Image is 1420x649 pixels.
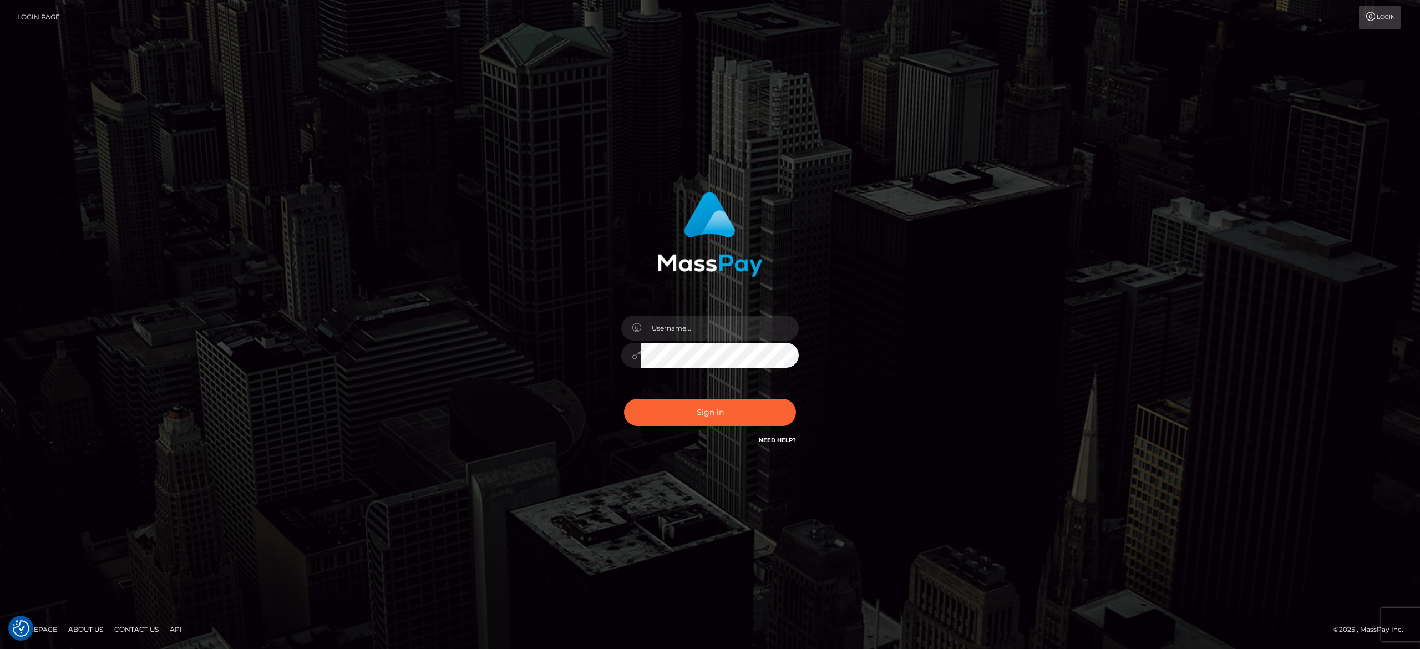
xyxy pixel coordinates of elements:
a: Login Page [17,6,60,29]
button: Sign in [624,399,796,426]
img: Revisit consent button [13,620,29,637]
a: Homepage [12,621,62,638]
a: Login [1359,6,1401,29]
img: MassPay Login [657,192,763,277]
input: Username... [641,316,799,341]
a: API [165,621,186,638]
a: Contact Us [110,621,163,638]
div: © 2025 , MassPay Inc. [1333,623,1412,636]
button: Consent Preferences [13,620,29,637]
a: Need Help? [759,437,796,444]
a: About Us [64,621,108,638]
